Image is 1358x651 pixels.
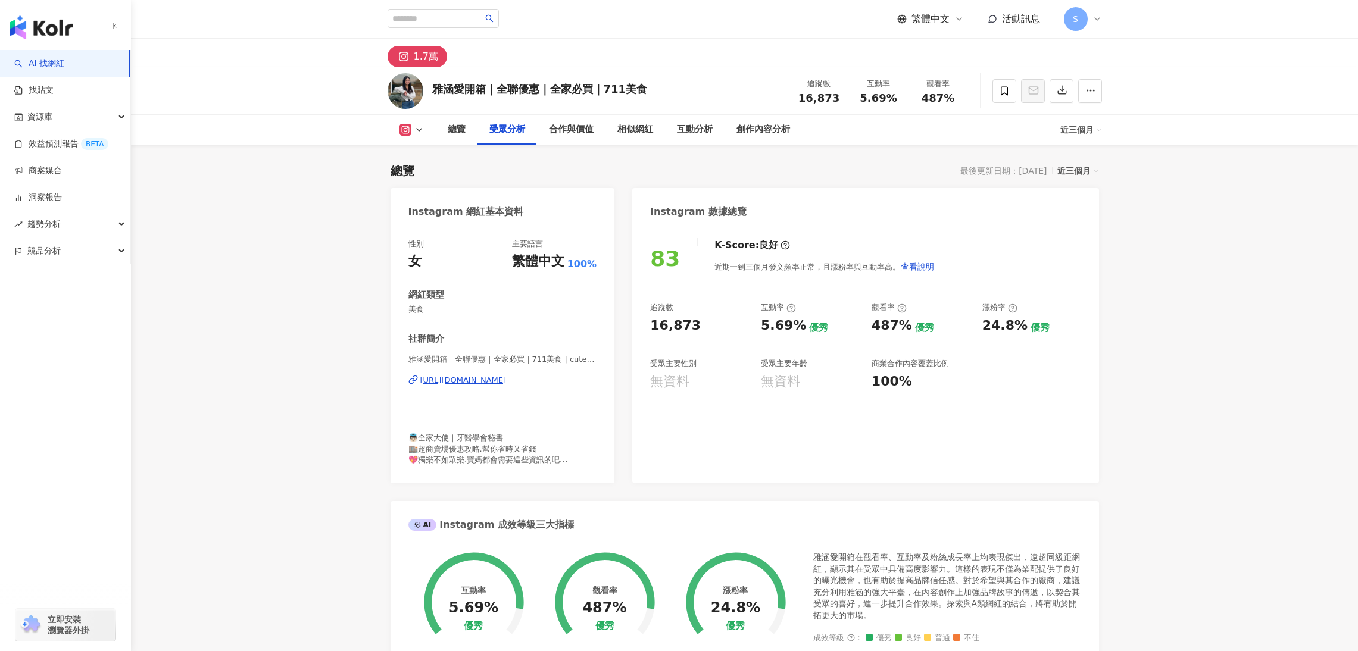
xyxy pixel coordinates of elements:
div: 優秀 [726,621,745,632]
a: 效益預測報告BETA [14,138,108,150]
span: 16,873 [798,92,839,104]
div: 相似網紅 [617,123,653,137]
div: 合作與價值 [549,123,594,137]
div: 優秀 [464,621,483,632]
div: 互動率 [856,78,901,90]
a: [URL][DOMAIN_NAME] [408,375,597,386]
div: 16,873 [650,317,701,335]
div: [URL][DOMAIN_NAME] [420,375,507,386]
div: 觀看率 [872,302,907,313]
span: 不佳 [953,634,979,643]
div: 社群簡介 [408,333,444,345]
span: 👼🏻全家大使｜牙醫學會秘書 🏬超商賣場優惠攻略.幫你省時又省錢 💖獨樂不如眾樂.寶媽都會需要這些資訊的吧 減醣貝果🥯開團中 10/1～10/14 ⬇️ [408,433,568,475]
div: 5.69% [449,600,498,616]
span: 競品分析 [27,237,61,264]
div: 無資料 [761,373,800,391]
div: 創作內容分析 [736,123,790,137]
div: 商業合作內容覆蓋比例 [872,358,949,369]
div: 優秀 [915,321,934,334]
div: 繁體中文 [512,252,564,271]
div: 近三個月 [1057,163,1099,179]
div: 女 [408,252,422,271]
div: 83 [650,246,680,271]
span: 資源庫 [27,104,52,130]
div: 近期一到三個月發文頻率正常，且漲粉率與互動率高。 [714,255,935,278]
span: 優秀 [866,634,892,643]
div: 24.8% [711,600,760,616]
div: 主要語言 [512,239,543,249]
a: searchAI 找網紅 [14,58,64,70]
div: 性別 [408,239,424,249]
a: 找貼文 [14,84,54,96]
span: 487% [922,92,955,104]
a: 商案媒合 [14,165,62,177]
div: 最後更新日期：[DATE] [960,166,1047,176]
div: 100% [872,373,912,391]
div: 總覽 [448,123,466,137]
div: 雅涵愛開箱在觀看率、互動率及粉絲成長率上均表現傑出，遠超同級距網紅，顯示其在受眾中具備高度影響力。這樣的表現不僅為業配提供了良好的曝光機會，也有助於提高品牌信任感。對於希望與其合作的廠商，建議充... [813,552,1081,622]
div: AI [408,519,437,531]
span: 趨勢分析 [27,211,61,237]
div: Instagram 數據總覽 [650,205,747,218]
div: 追蹤數 [650,302,673,313]
div: 漲粉率 [982,302,1017,313]
div: 優秀 [595,621,614,632]
span: 良好 [895,634,921,643]
a: 洞察報告 [14,192,62,204]
div: 觀看率 [592,586,617,595]
div: 追蹤數 [797,78,842,90]
div: 互動率 [461,586,486,595]
div: 成效等級 ： [813,634,1081,643]
div: 487% [582,600,626,616]
div: 漲粉率 [723,586,748,595]
div: 5.69% [761,317,806,335]
div: 受眾主要年齡 [761,358,807,369]
span: 雅涵愛開箱｜全聯優惠｜全家必買｜711美食 | cute520418j [408,354,597,365]
div: 近三個月 [1060,120,1102,139]
div: 總覽 [391,162,414,179]
span: S [1073,12,1078,26]
div: 24.8% [982,317,1028,335]
div: 互動率 [761,302,796,313]
div: 優秀 [809,321,828,334]
span: 5.69% [860,92,897,104]
img: logo [10,15,73,39]
span: 普通 [924,634,950,643]
div: 487% [872,317,912,335]
div: 受眾主要性別 [650,358,697,369]
div: Instagram 成效等級三大指標 [408,518,574,531]
div: 互動分析 [677,123,713,137]
div: 網紅類型 [408,289,444,301]
div: 良好 [759,239,778,252]
a: chrome extension立即安裝 瀏覽器外掛 [15,609,115,641]
span: 美食 [408,304,597,315]
span: 繁體中文 [911,12,950,26]
div: 1.7萬 [414,48,438,65]
button: 1.7萬 [388,46,447,67]
img: KOL Avatar [388,73,423,109]
img: chrome extension [19,615,42,634]
div: 雅涵愛開箱｜全聯優惠｜全家必買｜711美食 [432,82,648,96]
span: 查看說明 [901,262,934,271]
span: rise [14,220,23,229]
button: 查看說明 [900,255,935,278]
div: 受眾分析 [489,123,525,137]
div: K-Score : [714,239,790,252]
div: 優秀 [1031,321,1050,334]
span: search [485,14,494,23]
div: Instagram 網紅基本資料 [408,205,524,218]
div: 無資料 [650,373,689,391]
div: 觀看率 [916,78,961,90]
span: 100% [567,258,597,271]
span: 立即安裝 瀏覽器外掛 [48,614,89,636]
span: 活動訊息 [1002,13,1040,24]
